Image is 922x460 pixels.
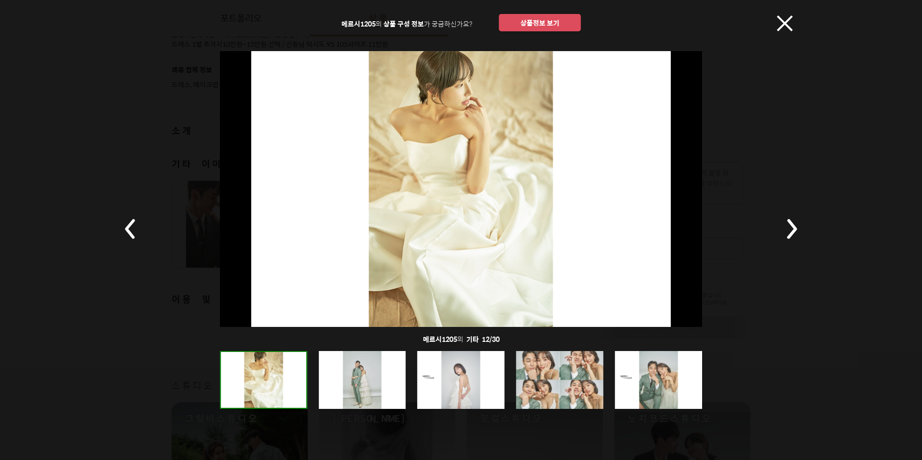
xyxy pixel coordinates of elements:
a: 홈 [3,306,64,330]
button: 상품정보 보기 [499,14,581,31]
span: 설정 [149,320,161,328]
strong: 상품 구성 정보 [383,18,424,29]
span: 메르시1205 [423,334,457,344]
span: 기타 [466,334,479,344]
strong: 메르시1205 [341,18,376,29]
div: 의 가 궁금하신가요? [341,20,472,27]
span: 홈 [30,320,36,328]
span: 12 / 30 [482,334,500,344]
p: 의 [172,327,750,351]
a: 설정 [124,306,185,330]
span: 대화 [88,321,100,328]
a: 대화 [64,306,124,330]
